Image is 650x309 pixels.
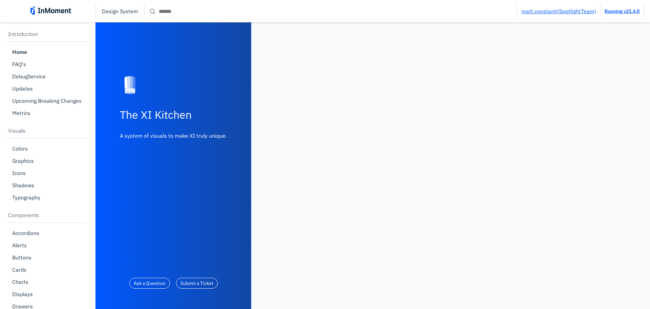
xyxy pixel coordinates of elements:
p: FAQ's [12,61,26,67]
p: Visuals [8,127,87,134]
p: Accordions [12,230,39,236]
span: search icon [149,7,157,15]
b: Home [12,49,27,55]
a: matt.constanti(SpotlightTeam) [521,8,596,15]
pre: Ask a Question [134,281,166,286]
p: Alerts [12,242,27,249]
p: Colors [12,145,28,152]
p: Design System [102,8,138,15]
p: Upcoming Breaking Changes [12,97,82,104]
p: Charts [12,278,28,285]
input: Search [145,5,517,17]
button: Submit a Ticket [176,278,218,289]
p: Graphics [12,157,34,164]
p: Components [8,212,87,218]
pre: Submit a Ticket [180,281,213,286]
p: Cards [12,266,26,273]
h2: The XI Kitchen [120,108,227,122]
p: Displays [12,291,33,297]
p: Shadows [12,182,34,189]
p: A system of visuals to make XI truly unique. [120,132,227,139]
img: inmoment_main_full_color [30,6,71,15]
p: Icons [12,170,26,176]
p: Typography [12,194,40,201]
p: DebugService [12,73,46,80]
p: Updates [12,85,33,92]
p: Buttons [12,254,31,261]
button: Ask a Question [129,278,170,289]
p: Metrics [12,110,30,116]
a: Running v21.4.0 [605,8,640,14]
img: kitchen [120,75,140,96]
